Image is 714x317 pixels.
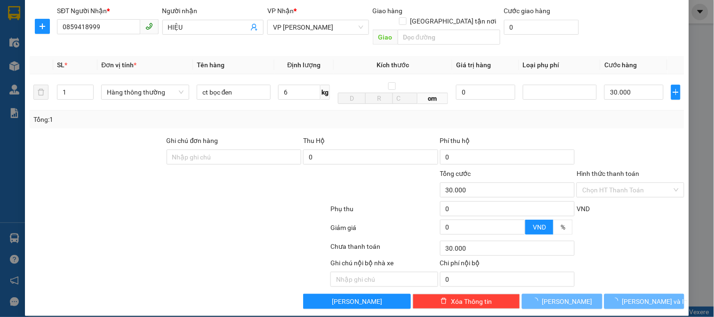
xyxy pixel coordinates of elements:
[604,294,684,309] button: [PERSON_NAME] và In
[267,7,294,15] span: VP Nhận
[107,85,183,99] span: Hàng thông thường
[338,93,366,104] input: D
[440,170,471,177] span: Tổng cước
[167,150,302,165] input: Ghi chú đơn hàng
[612,298,622,304] span: loading
[440,135,575,150] div: Phí thu hộ
[33,114,276,125] div: Tổng: 1
[577,205,590,213] span: VND
[522,294,602,309] button: [PERSON_NAME]
[407,16,500,26] span: [GEOGRAPHIC_DATA] tận nơi
[441,298,447,305] span: delete
[532,298,542,304] span: loading
[197,85,271,100] input: VD: Bàn, Ghế
[273,20,363,34] span: VP LÊ HỒNG PHONG
[672,88,680,96] span: plus
[303,294,410,309] button: [PERSON_NAME]
[288,61,321,69] span: Định lượng
[393,93,417,104] input: C
[373,30,398,45] span: Giao
[167,137,218,144] label: Ghi chú đơn hàng
[377,61,409,69] span: Kích thước
[329,222,439,239] div: Giảm giá
[329,241,439,258] div: Chưa thanh toán
[35,19,50,34] button: plus
[250,24,258,31] span: user-add
[504,7,551,15] label: Cước giao hàng
[622,296,688,307] span: [PERSON_NAME] và In
[33,85,48,100] button: delete
[577,170,639,177] label: Hình thức thanh toán
[413,294,520,309] button: deleteXóa Thông tin
[35,23,49,30] span: plus
[197,61,225,69] span: Tên hàng
[417,93,448,104] span: cm
[373,7,403,15] span: Giao hàng
[604,61,637,69] span: Cước hàng
[332,296,382,307] span: [PERSON_NAME]
[542,296,593,307] span: [PERSON_NAME]
[440,258,575,272] div: Chi phí nội bộ
[329,204,439,220] div: Phụ thu
[57,61,64,69] span: SL
[145,23,153,30] span: phone
[321,85,330,100] span: kg
[398,30,500,45] input: Dọc đường
[504,20,579,35] input: Cước giao hàng
[671,85,681,100] button: plus
[456,61,491,69] span: Giá trị hàng
[365,93,393,104] input: R
[101,61,136,69] span: Đơn vị tính
[330,272,438,287] input: Nhập ghi chú
[533,223,546,231] span: VND
[456,85,515,100] input: 0
[561,223,565,231] span: %
[519,56,601,74] th: Loại phụ phí
[57,6,158,16] div: SĐT Người Nhận
[303,137,325,144] span: Thu Hộ
[451,296,492,307] span: Xóa Thông tin
[330,258,438,272] div: Ghi chú nội bộ nhà xe
[162,6,264,16] div: Người nhận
